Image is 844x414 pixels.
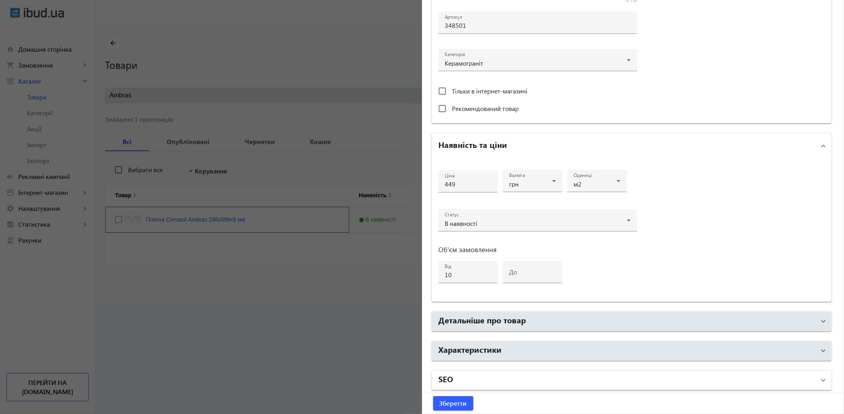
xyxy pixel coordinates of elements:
mat-label: Статус [445,212,459,218]
div: Наявність та ціни [432,159,831,301]
span: м2 [574,180,581,188]
h2: Наявність та ціни [438,139,507,150]
mat-expansion-panel-header: Наявність та ціни [432,133,831,159]
mat-label: Ціна [445,173,455,179]
mat-label: від [445,263,451,270]
mat-label: до [509,268,517,276]
mat-label: Валюта [509,172,525,179]
h3: Об'єм замовлення [438,247,637,253]
span: Рекомендований товар [452,104,519,113]
span: В наявності [445,219,477,227]
span: Тільки в інтернет-магазині [452,87,527,95]
mat-label: Одиниці [574,172,592,179]
span: грн [509,180,519,188]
